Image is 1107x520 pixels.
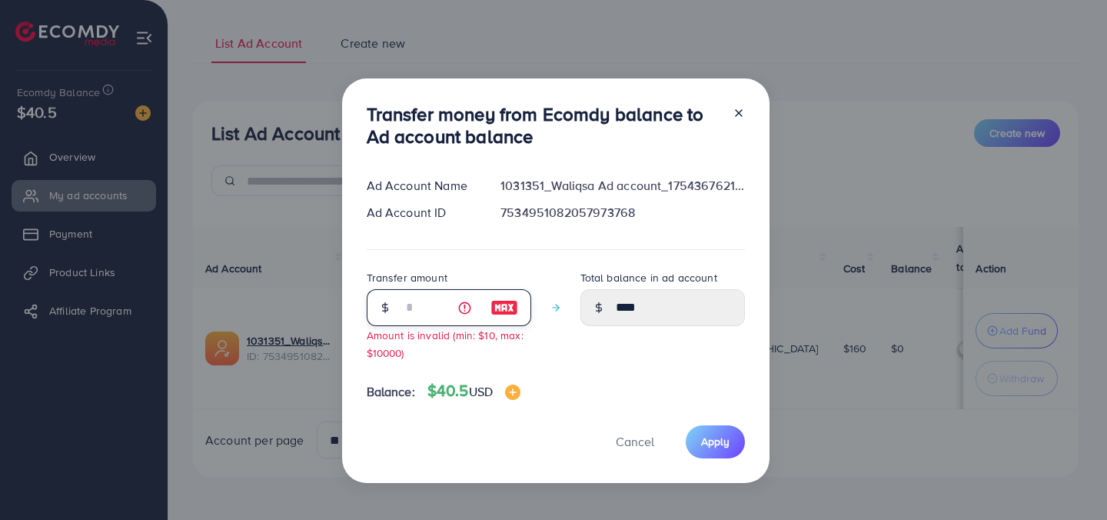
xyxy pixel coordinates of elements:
[488,204,756,222] div: 7534951082057973768
[597,425,673,458] button: Cancel
[701,434,730,449] span: Apply
[686,425,745,458] button: Apply
[367,383,415,401] span: Balance:
[616,433,654,450] span: Cancel
[1042,451,1095,508] iframe: Chat
[367,103,720,148] h3: Transfer money from Ecomdy balance to Ad account balance
[367,328,524,360] small: Amount is invalid (min: $10, max: $10000)
[580,270,717,285] label: Total balance in ad account
[354,204,489,222] div: Ad Account ID
[488,177,756,195] div: 1031351_Waliqsa Ad account_1754367621472
[354,177,489,195] div: Ad Account Name
[505,385,520,400] img: image
[427,382,520,401] h4: $40.5
[490,298,518,317] img: image
[469,383,493,400] span: USD
[367,270,447,285] label: Transfer amount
